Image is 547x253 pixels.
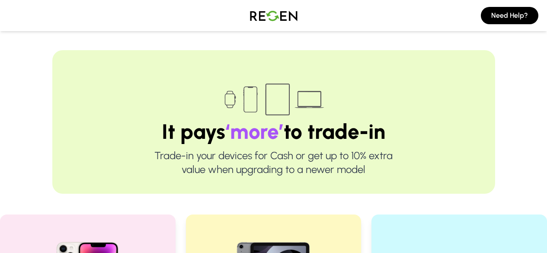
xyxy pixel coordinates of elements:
span: ‘more’ [225,119,284,144]
img: Logo [243,3,304,28]
p: Trade-in your devices for Cash or get up to 10% extra value when upgrading to a newer model [80,149,467,176]
h1: It pays to trade-in [80,121,467,142]
img: Trade-in devices [220,78,328,121]
button: Need Help? [481,7,538,24]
